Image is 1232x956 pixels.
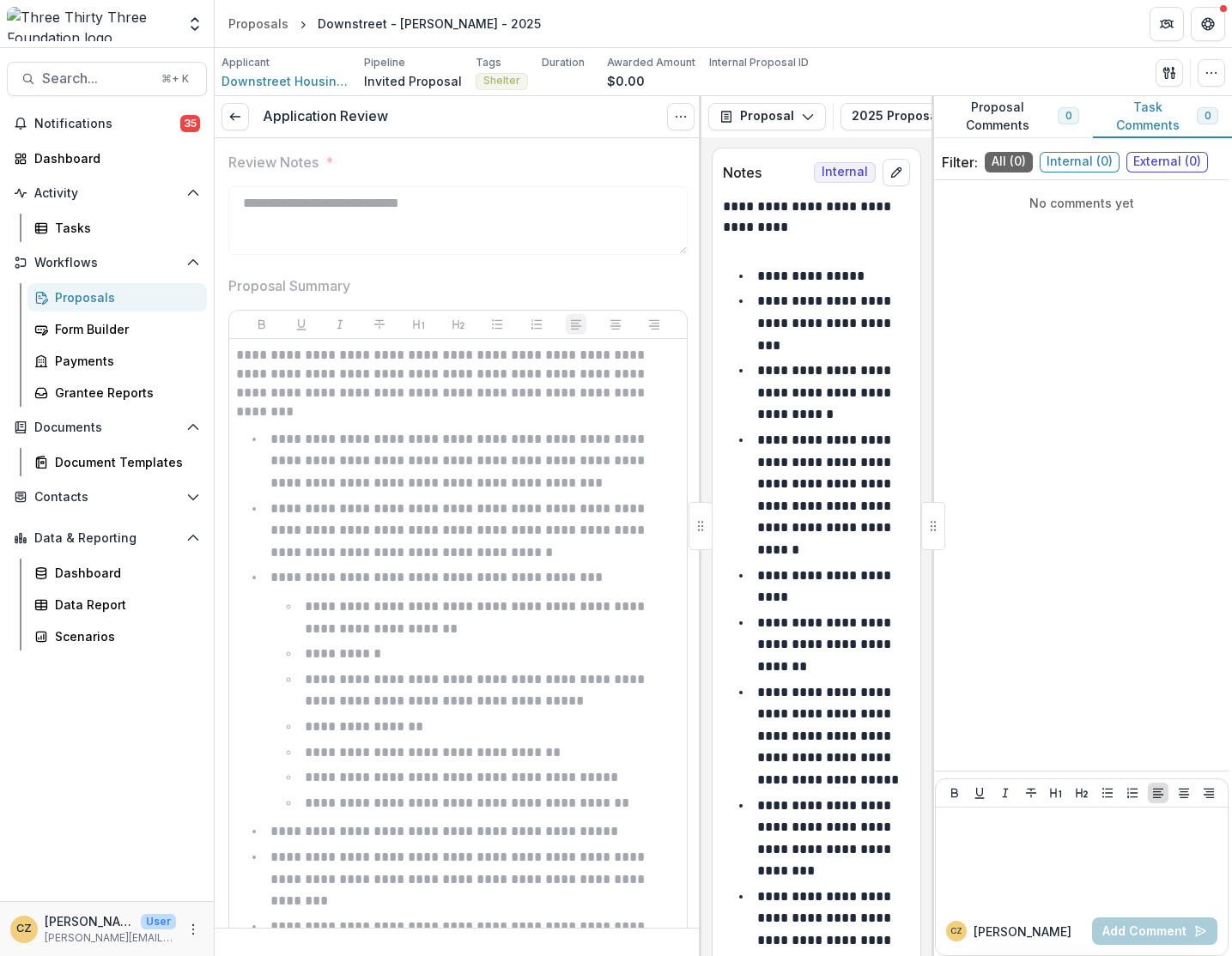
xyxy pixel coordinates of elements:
[542,55,585,70] p: Duration
[1205,110,1211,122] span: 0
[995,783,1016,803] button: Italicize
[7,249,207,276] button: Open Workflows
[7,7,176,41] img: Three Thirty Three Foundation logo
[34,256,179,270] span: Workflows
[34,186,179,201] span: Activity
[1126,152,1208,172] span: External ( 0 )
[34,149,193,167] div: Dashboard
[483,75,520,87] span: Shelter
[409,314,429,335] button: Heading 1
[34,117,180,131] span: Notifications
[723,162,807,183] p: Notes
[27,283,207,312] a: Proposals
[364,55,405,70] p: Pipeline
[42,70,151,87] span: Search...
[16,923,32,935] div: Christine Zachai
[7,179,207,207] button: Open Activity
[7,483,207,511] button: Open Contacts
[932,96,1093,138] button: Proposal Comments
[985,152,1033,172] span: All ( 0 )
[607,72,645,90] p: $0.00
[27,448,207,476] a: Document Templates
[27,214,207,242] a: Tasks
[228,15,288,33] div: Proposals
[318,15,541,33] div: Downstreet - [PERSON_NAME] - 2025
[1150,7,1184,41] button: Partners
[883,159,910,186] button: edit
[605,314,626,335] button: Align Center
[974,923,1071,941] p: [PERSON_NAME]
[55,627,193,645] div: Scenarios
[27,315,207,343] a: Form Builder
[944,783,965,803] button: Bold
[330,314,350,335] button: Italicize
[55,596,193,614] div: Data Report
[708,103,826,130] button: Proposal
[7,110,207,137] button: Notifications35
[34,421,179,435] span: Documents
[1093,96,1232,138] button: Task Comments
[950,927,962,935] div: Christine Zachai
[291,314,312,335] button: Underline
[566,314,586,335] button: Align Left
[27,347,207,375] a: Payments
[1097,783,1118,803] button: Bullet List
[222,11,548,36] nav: breadcrumb
[7,524,207,552] button: Open Data & Reporting
[487,314,507,335] button: Bullet List
[1046,783,1066,803] button: Heading 1
[183,7,207,41] button: Open entity switcher
[180,115,200,132] span: 35
[1021,783,1041,803] button: Strike
[1071,783,1092,803] button: Heading 2
[364,72,462,90] p: Invited Proposal
[7,62,207,96] button: Search...
[263,108,388,124] h3: Application Review
[55,352,193,370] div: Payments
[55,320,193,338] div: Form Builder
[228,275,350,296] p: Proposal Summary
[252,314,272,335] button: Bold
[607,55,695,70] p: Awarded Amount
[27,622,207,650] a: Scenarios
[709,55,809,70] p: Internal Proposal ID
[841,103,993,130] button: 2025 Proposal
[228,152,319,172] p: Review Notes
[55,288,193,306] div: Proposals
[1122,783,1143,803] button: Ordered List
[1199,783,1219,803] button: Align Right
[55,453,193,471] div: Document Templates
[7,144,207,172] a: Dashboard
[45,912,134,930] p: [PERSON_NAME]
[158,70,192,88] div: ⌘ + K
[667,103,695,130] button: Options
[7,414,207,441] button: Open Documents
[1092,917,1217,945] button: Add Comment
[369,314,390,335] button: Strike
[526,314,547,335] button: Ordered List
[55,384,193,402] div: Grantee Reports
[183,919,203,940] button: More
[644,314,665,335] button: Align Right
[942,194,1222,212] p: No comments yet
[222,55,270,70] p: Applicant
[141,914,176,929] p: User
[942,152,978,172] p: Filter:
[55,564,193,582] div: Dashboard
[1040,152,1120,172] span: Internal ( 0 )
[27,378,207,407] a: Grantee Reports
[1065,110,1071,122] span: 0
[448,314,469,335] button: Heading 2
[222,11,295,36] a: Proposals
[34,490,179,505] span: Contacts
[1191,7,1225,41] button: Get Help
[969,783,990,803] button: Underline
[27,590,207,619] a: Data Report
[1148,783,1168,803] button: Align Left
[27,559,207,587] a: Dashboard
[476,55,501,70] p: Tags
[814,162,876,183] span: Internal
[34,531,179,546] span: Data & Reporting
[55,219,193,237] div: Tasks
[1174,783,1194,803] button: Align Center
